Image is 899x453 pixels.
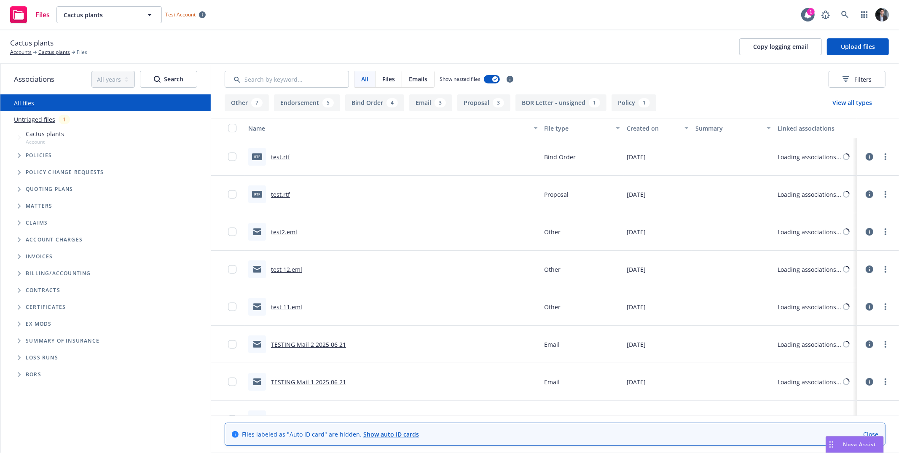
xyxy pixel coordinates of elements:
button: Upload files [827,38,889,55]
div: Summary [695,124,762,133]
input: Select all [228,124,236,132]
a: test.rtf [271,415,290,424]
span: Files [382,75,395,83]
button: View all types [819,94,886,111]
a: test.rtf [271,190,290,198]
span: Show nested files [440,75,480,83]
span: Files [35,11,50,18]
button: Nova Assist [826,436,884,453]
span: Contracts [26,288,60,293]
div: 1 [639,98,650,107]
input: Toggle Row Selected [228,190,236,198]
span: rtf [252,191,262,197]
span: Filters [854,75,872,84]
span: Email [545,378,560,386]
span: BORs [26,372,41,377]
a: Cactus plants [38,48,70,56]
div: Loading associations... [778,153,841,161]
span: Associations [14,74,54,85]
button: Bind Order [345,94,404,111]
button: Cactus plants [56,6,162,23]
a: Untriaged files [14,115,55,124]
div: 5 [322,98,334,107]
input: Toggle Row Selected [228,415,236,424]
span: Summary of insurance [26,338,99,343]
input: Toggle Row Selected [228,340,236,348]
span: [DATE] [627,340,646,349]
span: Loss Runs [26,355,58,360]
a: Close [863,430,878,439]
div: 7 [251,98,263,107]
span: Quoting plans [26,187,73,192]
span: Certificates [26,305,66,310]
img: photo [875,8,889,21]
span: Cactus plants [26,129,64,138]
a: Switch app [856,6,873,23]
input: Toggle Row Selected [228,153,236,161]
button: Created on [623,118,692,138]
input: Toggle Row Selected [228,303,236,311]
a: Files [7,3,53,27]
a: test 12.eml [271,265,302,273]
span: Emails [409,75,427,83]
span: Matters [26,204,52,209]
span: Files [77,48,87,56]
span: Nova Assist [843,441,877,448]
a: more [880,377,891,387]
span: Claims [26,220,48,225]
span: Filters [843,75,872,84]
span: rtf [252,153,262,160]
div: 4 [386,98,398,107]
div: File type [545,124,611,133]
a: All files [14,99,34,107]
span: Upload files [841,43,875,51]
div: Loading associations... [778,265,841,274]
span: Email [545,340,560,349]
div: Search [154,71,183,87]
button: SearchSearch [140,71,197,88]
span: Account [26,138,64,145]
span: [DATE] [627,190,646,199]
a: Search [837,6,853,23]
svg: Search [154,76,161,83]
span: [DATE] [627,228,646,236]
div: Loading associations... [778,415,841,424]
span: [DATE] [627,378,646,386]
a: Report a Bug [817,6,834,23]
div: 1 [59,115,70,124]
div: Tree Example [0,128,211,265]
span: Other [545,265,561,274]
button: BOR Letter - unsigned [515,94,606,111]
div: Drag to move [826,437,837,453]
button: Proposal [457,94,510,111]
div: 3 [493,98,504,107]
span: Invoices [26,254,53,259]
span: Billing/Accounting [26,271,91,276]
a: more [880,189,891,199]
span: Bind Order [545,153,576,161]
div: Created on [627,124,679,133]
span: Policy change requests [26,170,104,175]
input: Toggle Row Selected [228,265,236,273]
div: 3 [435,98,446,107]
a: test.rtf [271,153,290,161]
div: 1 [589,98,600,107]
span: Endorsement [545,415,582,424]
div: Loading associations... [778,340,841,349]
input: Toggle Row Selected [228,228,236,236]
a: more [880,264,891,274]
button: Name [245,118,541,138]
div: Linked associations [778,124,853,133]
span: [DATE] [627,265,646,274]
a: TESTING Mail 1 2025 06 21 [271,378,346,386]
button: Policy [612,94,656,111]
a: more [880,414,891,424]
a: Accounts [10,48,32,56]
a: test2.eml [271,228,297,236]
div: Loading associations... [778,378,841,386]
span: Cactus plants [64,11,137,19]
a: more [880,152,891,162]
span: [DATE] [627,415,646,424]
span: Proposal [545,190,569,199]
a: more [880,339,891,349]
